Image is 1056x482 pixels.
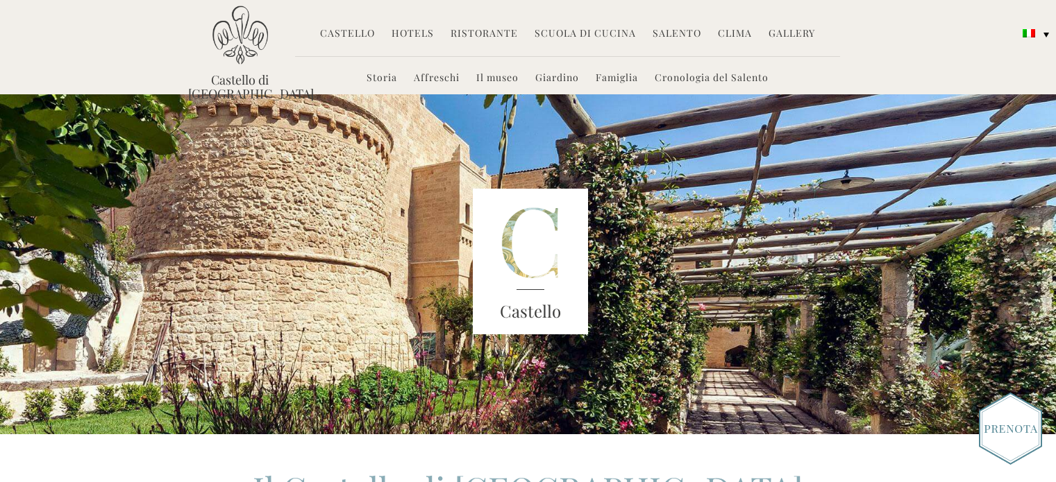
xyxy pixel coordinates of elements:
h3: Castello [473,299,588,324]
a: Famiglia [596,71,638,87]
a: Giardino [535,71,579,87]
a: Castello di [GEOGRAPHIC_DATA] [188,73,292,101]
a: Cronologia del Salento [655,71,769,87]
img: Italiano [1023,29,1035,37]
a: Il museo [476,71,519,87]
img: castle-letter.png [473,189,588,334]
a: Ristorante [451,26,518,42]
a: Clima [718,26,752,42]
a: Hotels [392,26,434,42]
a: Gallery [769,26,815,42]
a: Salento [653,26,701,42]
a: Castello [320,26,375,42]
img: Book_Button_Italian.png [979,393,1042,465]
a: Scuola di Cucina [535,26,636,42]
img: Castello di Ugento [212,6,268,64]
a: Storia [367,71,397,87]
a: Affreschi [414,71,460,87]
